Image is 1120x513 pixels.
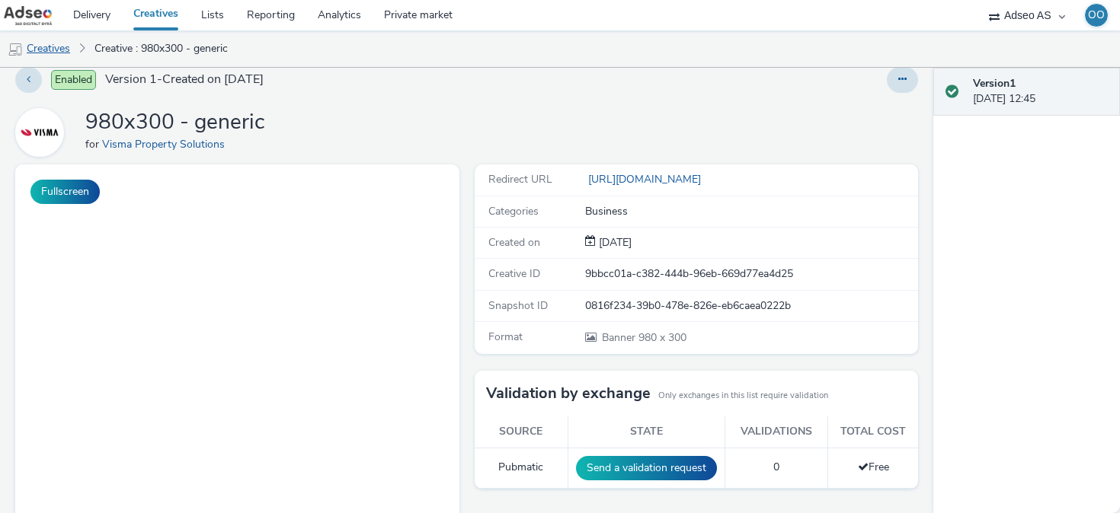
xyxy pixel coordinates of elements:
span: Snapshot ID [488,298,548,313]
div: OO [1088,4,1105,27]
span: Version 1 - Created on [DATE] [105,71,264,88]
h1: 980x300 - generic [85,108,264,137]
div: 9bbcc01a-c382-444b-96eb-669d77ea4d25 [585,266,917,282]
span: Free [858,460,889,474]
th: State [568,416,725,448]
span: Created on [488,235,540,250]
div: 0816f234-39b0-478e-826e-eb6caea0222b [585,298,917,314]
div: Creation 14 October 2025, 12:45 [596,235,632,250]
img: mobile [8,42,23,57]
th: Source [475,416,568,448]
div: Business [585,204,917,219]
span: 0 [773,460,779,474]
span: Enabled [51,70,96,90]
div: [DATE] 12:45 [973,76,1109,107]
span: Format [488,330,523,344]
th: Total cost [828,416,918,448]
td: Pubmatic [475,448,568,488]
img: Visma Property Solutions [18,110,62,155]
span: Redirect URL [488,172,552,186]
button: Fullscreen [30,180,100,204]
span: for [85,137,102,151]
th: Validations [725,416,828,448]
a: Visma Property Solutions [102,137,231,151]
span: [DATE] [596,235,632,250]
a: Creative : 980x300 - generic [87,30,235,67]
span: 980 x 300 [600,330,686,345]
span: Banner [602,330,638,345]
strong: Version 1 [973,76,1016,91]
h3: Validation by exchange [486,382,651,405]
span: Categories [488,204,539,218]
span: Creative ID [488,266,540,281]
button: Send a validation request [576,456,717,480]
small: Only exchanges in this list require validation [658,390,828,402]
a: Visma Property Solutions [15,125,70,139]
a: [URL][DOMAIN_NAME] [585,172,707,186]
img: undefined Logo [4,6,52,25]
